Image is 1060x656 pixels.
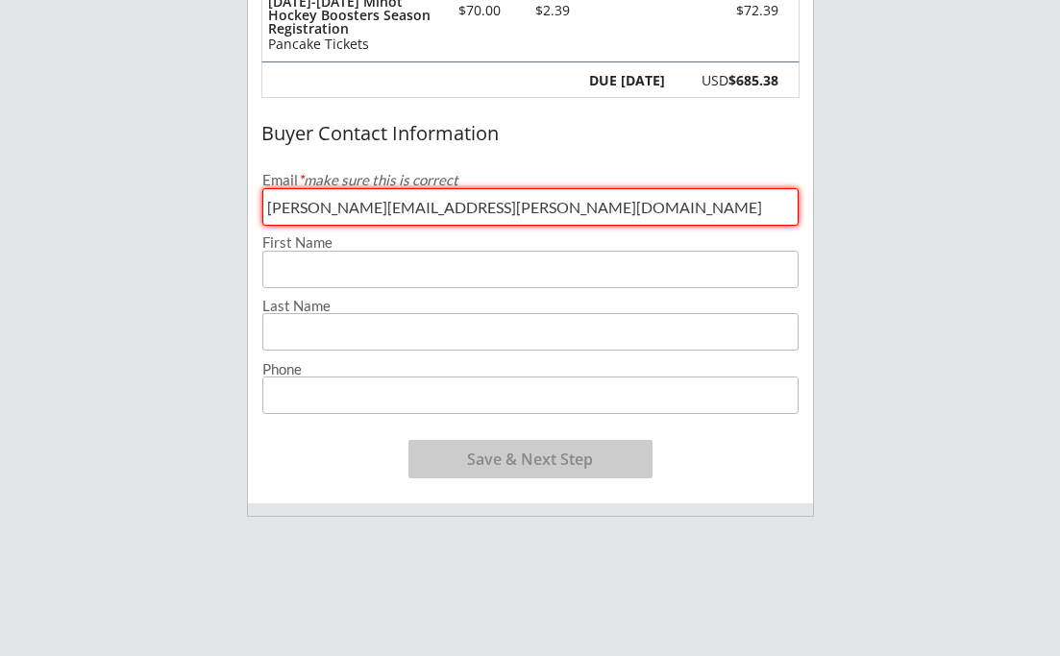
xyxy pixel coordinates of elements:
[262,362,799,377] div: Phone
[262,235,799,250] div: First Name
[262,173,799,187] div: Email
[670,4,778,17] div: $72.39
[262,299,799,313] div: Last Name
[521,4,585,17] div: $2.39
[268,37,431,51] div: Pancake Tickets
[408,440,653,478] button: Save & Next Step
[676,74,778,87] div: USD
[439,4,521,17] div: $70.00
[728,71,778,89] strong: $685.38
[585,74,665,87] div: DUE [DATE]
[261,123,800,144] div: Buyer Contact Information
[298,171,458,188] em: make sure this is correct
